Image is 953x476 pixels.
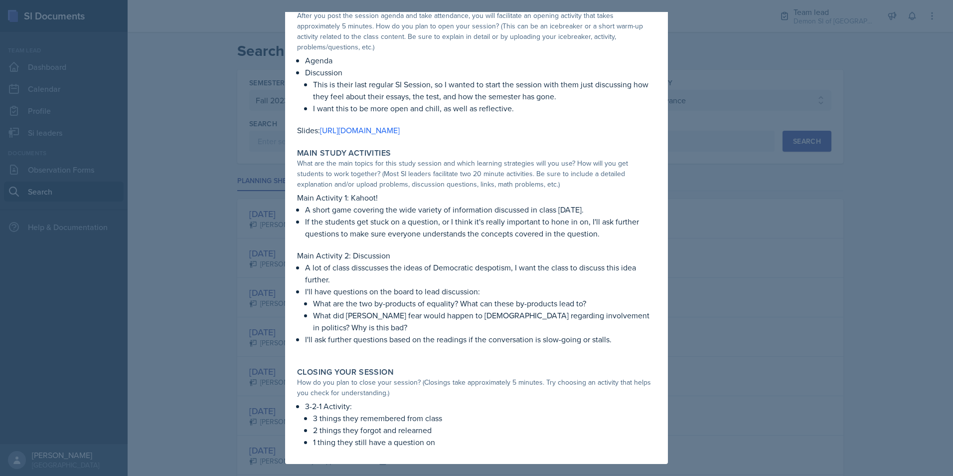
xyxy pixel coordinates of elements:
p: 1 thing they still have a question on [313,436,656,448]
p: A short game covering the wide variety of information discussed in class [DATE]. [305,204,656,216]
p: 3-2-1 Activity: [305,400,656,412]
p: Main Activity 2: Discussion [297,249,656,261]
p: 2 things they forgot and relearned [313,424,656,436]
p: Slides: [297,124,656,136]
p: I'll ask further questions based on the readings if the conversation is slow-going or stalls. [305,333,656,345]
p: I'll have questions on the board to lead discussion: [305,285,656,297]
p: What are the two by-products of equality? What can these by-products lead to? [313,297,656,309]
p: Agenda [305,54,656,66]
label: Closing Your Session [297,367,394,377]
p: This is their last regular SI Session, so I wanted to start the session with them just discussing... [313,78,656,102]
label: Main Study Activities [297,148,391,158]
p: Discussion [305,66,656,78]
p: A lot of class disscusses the ideas of Democratic despotism, I want the class to discuss this ide... [305,261,656,285]
p: Main Activity 1: Kahoot! [297,192,656,204]
p: If the students get stuck on a question, or I think it's really important to hone in on, I'll ask... [305,216,656,239]
p: 3 things they remembered from class [313,412,656,424]
a: [URL][DOMAIN_NAME] [320,125,400,136]
div: After you post the session agenda and take attendance, you will facilitate an opening activity th... [297,10,656,52]
p: What did [PERSON_NAME] fear would happen to [DEMOGRAPHIC_DATA] regarding involvement in politics?... [313,309,656,333]
div: How do you plan to close your session? (Closings take approximately 5 minutes. Try choosing an ac... [297,377,656,398]
div: What are the main topics for this study session and which learning strategies will you use? How w... [297,158,656,190]
p: I want this to be more open and chill, as well as reflective. [313,102,656,114]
